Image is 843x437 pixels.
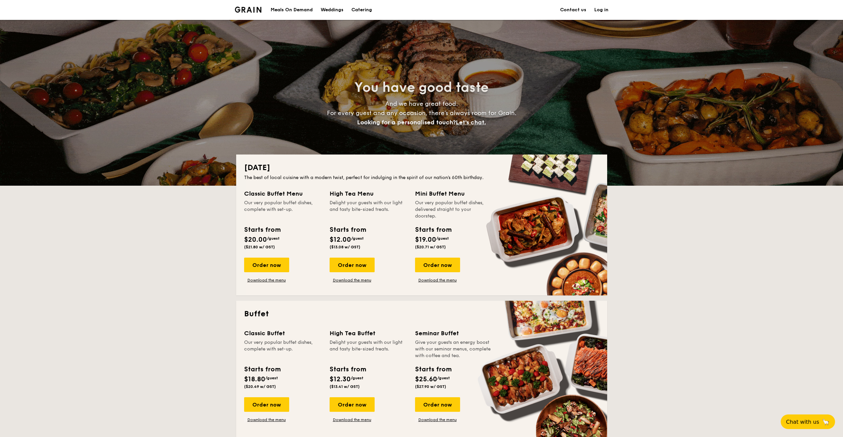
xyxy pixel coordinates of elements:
[235,7,262,13] a: Logotype
[415,278,460,283] a: Download the menu
[330,258,375,272] div: Order now
[244,174,599,181] div: The best of local cuisine with a modern twist, perfect for indulging in the spirit of our nation’...
[244,339,322,359] div: Our very popular buffet dishes, complete with set-up.
[330,329,407,338] div: High Tea Buffet
[244,200,322,219] div: Our very popular buffet dishes, complete with set-up.
[415,200,493,219] div: Our very popular buffet dishes, delivered straight to your doorstep.
[330,339,407,359] div: Delight your guests with our light and tasty bite-sized treats.
[244,397,289,412] div: Order now
[330,417,375,422] a: Download the menu
[415,397,460,412] div: Order now
[330,200,407,219] div: Delight your guests with our light and tasty bite-sized treats.
[330,397,375,412] div: Order now
[235,7,262,13] img: Grain
[330,375,351,383] span: $12.30
[781,414,835,429] button: Chat with us🦙
[415,375,437,383] span: $25.60
[244,384,276,389] span: ($20.49 w/ GST)
[244,329,322,338] div: Classic Buffet
[415,189,493,198] div: Mini Buffet Menu
[351,376,363,380] span: /guest
[357,119,456,126] span: Looking for a personalised touch?
[244,236,267,244] span: $20.00
[415,384,446,389] span: ($27.90 w/ GST)
[244,364,280,374] div: Starts from
[244,245,275,249] span: ($21.80 w/ GST)
[244,375,265,383] span: $18.80
[436,236,449,241] span: /guest
[330,225,366,235] div: Starts from
[351,236,364,241] span: /guest
[244,417,289,422] a: Download the menu
[354,80,489,95] span: You have good taste
[330,189,407,198] div: High Tea Menu
[415,364,451,374] div: Starts from
[415,245,446,249] span: ($20.71 w/ GST)
[437,376,450,380] span: /guest
[244,278,289,283] a: Download the menu
[786,419,819,425] span: Chat with us
[244,258,289,272] div: Order now
[456,119,486,126] span: Let's chat.
[415,417,460,422] a: Download the menu
[244,225,280,235] div: Starts from
[415,339,493,359] div: Give your guests an energy boost with our seminar menus, complete with coffee and tea.
[265,376,278,380] span: /guest
[822,418,830,426] span: 🦙
[330,245,360,249] span: ($13.08 w/ GST)
[415,236,436,244] span: $19.00
[330,364,366,374] div: Starts from
[327,100,516,126] span: And we have great food. For every guest and any occasion, there’s always room for Grain.
[244,189,322,198] div: Classic Buffet Menu
[330,278,375,283] a: Download the menu
[267,236,280,241] span: /guest
[415,258,460,272] div: Order now
[244,309,599,319] h2: Buffet
[415,329,493,338] div: Seminar Buffet
[415,225,451,235] div: Starts from
[330,236,351,244] span: $12.00
[330,384,360,389] span: ($13.41 w/ GST)
[244,162,599,173] h2: [DATE]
